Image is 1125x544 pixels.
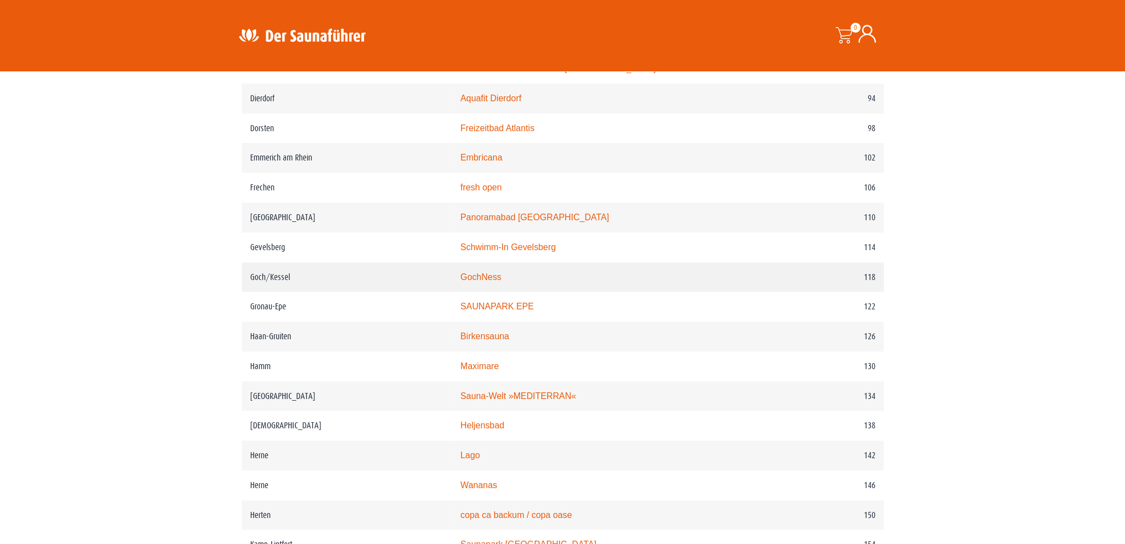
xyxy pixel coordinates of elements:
td: Goch/Kessel [242,262,452,292]
td: Gevelsberg [242,232,452,262]
td: Haan-Gruiten [242,322,452,351]
a: Maximare [460,361,499,371]
td: 114 [768,232,883,262]
a: Sauna-Welt »MEDITERRAN« [460,391,576,401]
span: 0 [851,23,860,33]
a: fresh open [460,183,502,192]
td: Herten [242,500,452,530]
td: 134 [768,381,883,411]
a: Panoramabad [GEOGRAPHIC_DATA] [460,213,609,222]
td: 110 [768,203,883,232]
a: Heljensbad [460,421,504,430]
a: Birkensauna [460,331,509,341]
td: 150 [768,500,883,530]
td: Frechen [242,173,452,203]
td: Dorsten [242,113,452,143]
a: Embricana [460,153,502,162]
td: 118 [768,262,883,292]
a: Aquafit Dierdorf [460,94,521,103]
td: 106 [768,173,883,203]
td: 130 [768,351,883,381]
td: Herne [242,441,452,470]
td: Hamm [242,351,452,381]
a: Lago [460,450,480,460]
a: Wananas [460,480,497,490]
td: [GEOGRAPHIC_DATA] [242,203,452,232]
td: Dierdorf [242,84,452,113]
td: [GEOGRAPHIC_DATA] [242,381,452,411]
td: 122 [768,292,883,322]
a: Schwimm-In Gevelsberg [460,242,556,252]
td: Emmerich am Rhein [242,143,452,173]
td: 126 [768,322,883,351]
a: SAUNAPARK EPE [460,302,534,311]
td: 146 [768,470,883,500]
td: Herne [242,470,452,500]
td: 94 [768,84,883,113]
td: [DEMOGRAPHIC_DATA] [242,411,452,441]
a: copa ca backum / copa oase [460,510,572,520]
a: Freizeitbad Atlantis [460,123,535,133]
td: 98 [768,113,883,143]
td: 102 [768,143,883,173]
td: Gronau-Epe [242,292,452,322]
td: 138 [768,411,883,441]
td: 142 [768,441,883,470]
a: GochNess [460,272,501,282]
